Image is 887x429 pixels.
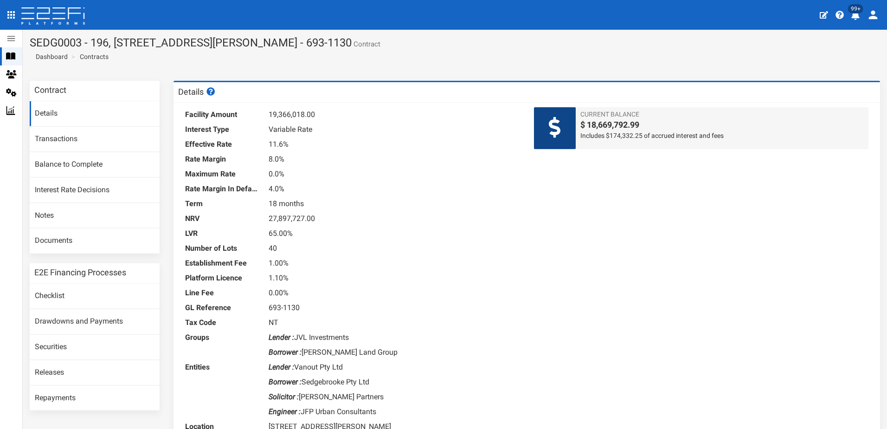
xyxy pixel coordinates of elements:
[30,203,160,228] a: Notes
[269,392,299,401] i: Solicitor :
[269,363,294,371] i: Lender :
[269,122,520,137] dd: Variable Rate
[269,137,520,152] dd: 11.6%
[30,152,160,177] a: Balance to Complete
[30,228,160,253] a: Documents
[269,167,520,182] dd: 0.0%
[269,360,520,375] dd: Vanout Pty Ltd
[580,110,864,119] span: Current Balance
[185,360,259,375] dt: Entities
[352,41,380,48] small: Contract
[185,330,259,345] dt: Groups
[269,107,520,122] dd: 19,366,018.00
[185,107,259,122] dt: Facility Amount
[269,345,520,360] dd: [PERSON_NAME] Land Group
[269,315,520,330] dd: NT
[30,360,160,385] a: Releases
[269,226,520,241] dd: 65.00%
[185,315,259,330] dt: Tax Code
[269,286,520,300] dd: 0.00%
[185,167,259,182] dt: Maximum Rate
[32,53,68,60] span: Dashboard
[269,407,301,416] i: Engineer :
[269,241,520,256] dd: 40
[30,335,160,360] a: Securities
[269,152,520,167] dd: 8.0%
[185,122,259,137] dt: Interest Type
[269,196,520,211] dd: 18 months
[269,211,520,226] dd: 27,897,727.00
[185,300,259,315] dt: GL Reference
[269,271,520,286] dd: 1.10%
[580,131,864,140] span: Includes $174,332.25 of accrued interest and fees
[269,390,520,404] dd: [PERSON_NAME] Partners
[34,268,126,277] h3: E2E Financing Processes
[185,182,259,196] dt: Rate Margin In Default
[269,375,520,390] dd: Sedgebrooke Pty Ltd
[185,286,259,300] dt: Line Fee
[185,196,259,211] dt: Term
[580,119,864,131] span: $ 18,669,792.99
[32,52,68,61] a: Dashboard
[185,271,259,286] dt: Platform Licence
[269,404,520,419] dd: JFP Urban Consultants
[30,37,880,49] h1: SEDG0003 - 196, [STREET_ADDRESS][PERSON_NAME] - 693-1130
[34,86,66,94] h3: Contract
[185,241,259,256] dt: Number of Lots
[269,300,520,315] dd: 693-1130
[30,284,160,309] a: Checklist
[269,333,294,342] i: Lender :
[269,330,520,345] dd: JVL Investments
[30,309,160,334] a: Drawdowns and Payments
[30,178,160,203] a: Interest Rate Decisions
[80,52,109,61] a: Contracts
[269,256,520,271] dd: 1.00%
[269,348,302,357] i: Borrower :
[178,87,216,96] h3: Details
[30,386,160,411] a: Repayments
[269,377,302,386] i: Borrower :
[185,256,259,271] dt: Establishment Fee
[185,226,259,241] dt: LVR
[269,182,520,196] dd: 4.0%
[185,211,259,226] dt: NRV
[185,152,259,167] dt: Rate Margin
[30,127,160,152] a: Transactions
[185,137,259,152] dt: Effective Rate
[30,101,160,126] a: Details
